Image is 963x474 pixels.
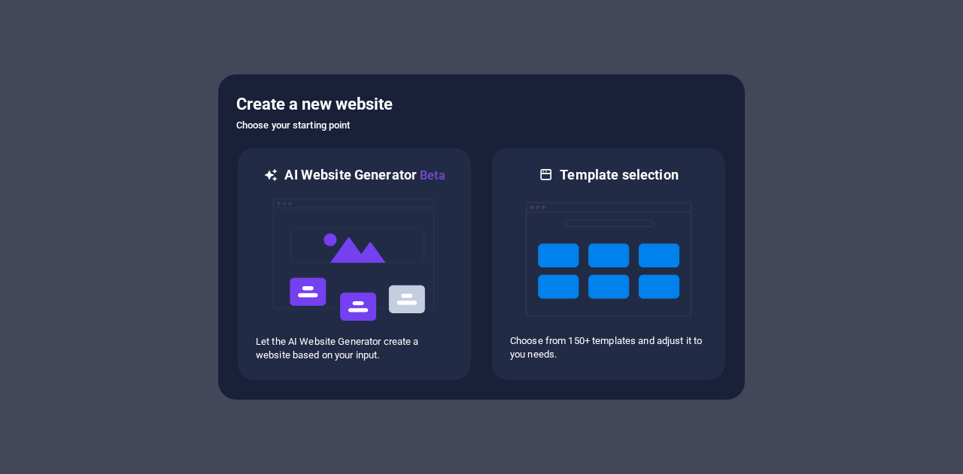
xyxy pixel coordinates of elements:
[491,146,727,382] div: Template selectionChoose from 150+ templates and adjust it to you needs.
[236,92,727,116] h5: Create a new website
[236,146,472,382] div: AI Website GeneratorBetaaiLet the AI Website Generator create a website based on your input.
[236,116,727,134] h6: Choose your starting point
[417,168,445,183] span: Beta
[272,185,437,335] img: ai
[284,166,445,185] h6: AI Website Generator
[510,334,707,361] p: Choose from 150+ templates and adjust it to you needs.
[560,166,678,184] h6: Template selection
[256,335,453,362] p: Let the AI Website Generator create a website based on your input.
